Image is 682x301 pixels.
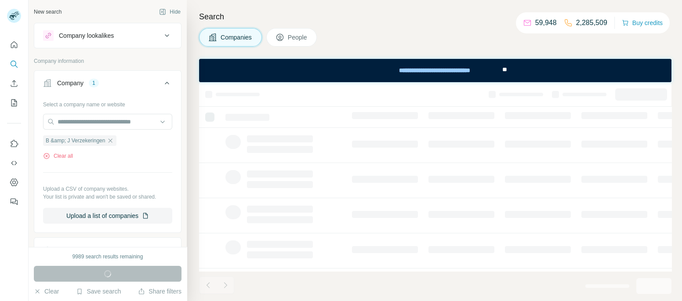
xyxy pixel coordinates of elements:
[7,155,21,171] button: Use Surfe API
[199,11,671,23] h4: Search
[535,18,557,28] p: 59,948
[7,76,21,91] button: Enrich CSV
[34,25,181,46] button: Company lookalikes
[153,5,187,18] button: Hide
[7,194,21,210] button: Feedback
[43,97,172,109] div: Select a company name or website
[89,79,99,87] div: 1
[46,137,105,145] span: B &amp; J Verzekeringen
[34,287,59,296] button: Clear
[34,73,181,97] button: Company1
[76,287,121,296] button: Save search
[57,246,79,254] div: Industry
[7,37,21,53] button: Quick start
[7,136,21,152] button: Use Surfe on LinkedIn
[34,239,181,261] button: Industry
[43,208,172,224] button: Upload a list of companies
[73,253,143,261] div: 9989 search results remaining
[7,174,21,190] button: Dashboard
[138,287,181,296] button: Share filters
[34,8,62,16] div: New search
[57,79,83,87] div: Company
[288,33,308,42] span: People
[43,193,172,201] p: Your list is private and won't be saved or shared.
[199,59,671,82] iframe: Banner
[7,56,21,72] button: Search
[576,18,607,28] p: 2,285,509
[221,33,253,42] span: Companies
[7,95,21,111] button: My lists
[622,17,663,29] button: Buy credits
[34,57,181,65] p: Company information
[43,185,172,193] p: Upload a CSV of company websites.
[59,31,114,40] div: Company lookalikes
[43,152,73,160] button: Clear all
